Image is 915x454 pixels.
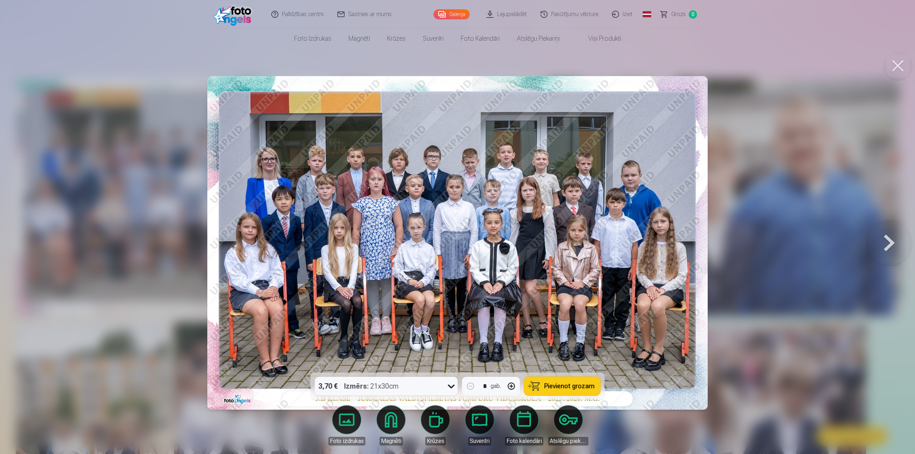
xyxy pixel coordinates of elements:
a: Suvenīri [460,405,500,445]
a: Krūzes [415,405,455,445]
div: 3,70 € [315,377,341,395]
div: Foto izdrukas [328,437,365,445]
a: Foto kalendāri [452,29,508,49]
img: /fa3 [214,3,255,26]
div: Foto kalendāri [505,437,543,445]
span: 0 [689,10,697,19]
div: Suvenīri [468,437,491,445]
a: Magnēti [340,29,379,49]
div: 21x30cm [344,377,399,395]
div: Atslēgu piekariņi [548,437,588,445]
a: Krūzes [379,29,414,49]
a: Suvenīri [414,29,452,49]
button: Pievienot grozam [524,377,600,395]
a: Magnēti [371,405,411,445]
a: Foto izdrukas [286,29,340,49]
div: Krūzes [425,437,446,445]
a: Foto kalendāri [504,405,544,445]
strong: Izmērs : [344,381,369,391]
a: Galerija [434,9,470,19]
span: Pievienot grozam [544,383,595,389]
a: Foto izdrukas [327,405,367,445]
div: gab. [491,382,501,390]
span: Grozs [671,10,686,19]
div: Magnēti [380,437,403,445]
a: Atslēgu piekariņi [508,29,568,49]
a: Visi produkti [568,29,630,49]
a: Atslēgu piekariņi [548,405,588,445]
